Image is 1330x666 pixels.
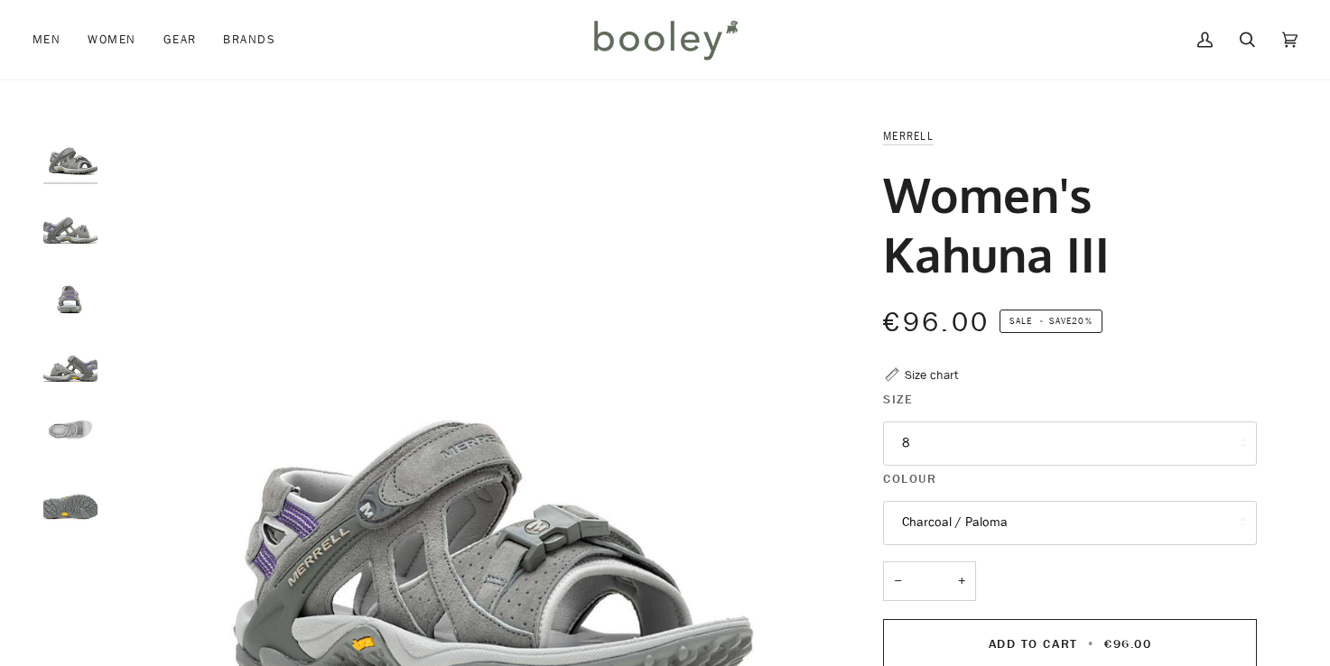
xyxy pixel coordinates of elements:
span: Size [883,390,913,409]
button: + [947,561,976,602]
span: €96.00 [1104,635,1151,652]
div: Size chart [905,365,958,384]
span: Add to Cart [989,635,1078,652]
span: Women [88,31,135,49]
img: Merrell Women's Kahuna III Charcoal / Paloma - Booley Galway [43,126,98,180]
input: Quantity [883,561,976,602]
span: Brands [223,31,275,49]
span: Men [33,31,60,49]
img: Merrell Women's Kahuna III Charcoal / Paloma - Booley Galway [43,334,98,388]
em: • [1035,314,1049,328]
h1: Women's Kahuna III [883,164,1243,283]
span: • [1083,635,1100,652]
span: Save [1000,310,1102,333]
button: 8 [883,421,1257,466]
span: Sale [1009,314,1032,328]
img: Merrell Women's Kahuna III Charcoal / Paloma - Booley Galway [43,403,98,458]
button: Charcoal / Paloma [883,501,1257,545]
span: €96.00 [883,304,990,341]
span: Gear [163,31,197,49]
img: Merrell Women's Kahuna III Charcoal / Paloma - Booley Galway [43,196,98,250]
span: Colour [883,469,936,488]
img: Merrell Women's Kahuna III Charcoal / Paloma - Booley Galway [43,472,98,526]
button: − [883,561,912,602]
span: 20% [1072,314,1092,328]
a: Merrell [883,128,934,143]
img: Booley [586,14,744,66]
img: Merrell Women's Kahuna III Charcoal / Paloma - Booley Galway [43,264,98,319]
